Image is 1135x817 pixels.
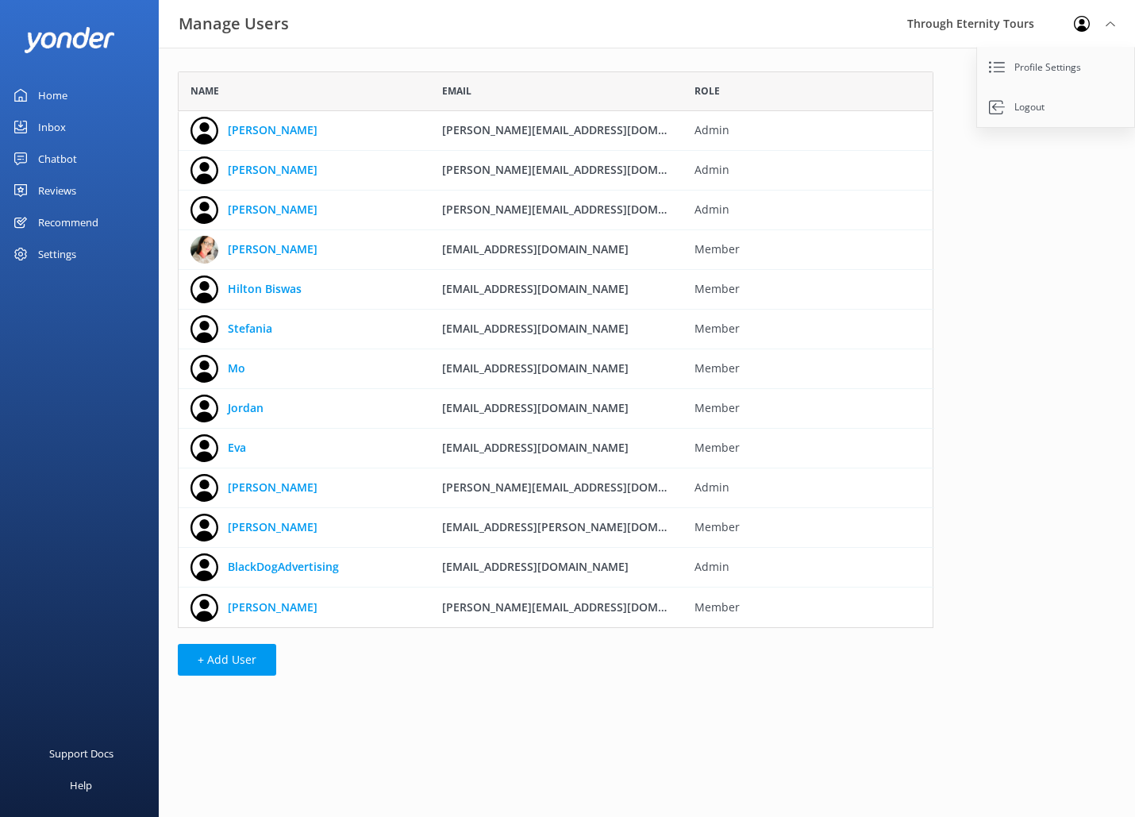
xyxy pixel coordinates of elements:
[24,27,115,53] img: yonder-white-logo.png
[178,111,933,627] div: grid
[179,11,289,37] h3: Manage Users
[442,241,629,256] span: [EMAIL_ADDRESS][DOMAIN_NAME]
[178,644,276,676] button: + Add User
[38,111,66,143] div: Inbox
[190,83,219,98] span: Name
[228,439,246,457] a: Eva
[694,320,922,337] span: Member
[694,439,922,457] span: Member
[228,201,317,218] a: [PERSON_NAME]
[442,559,629,574] span: [EMAIL_ADDRESS][DOMAIN_NAME]
[228,518,317,536] a: [PERSON_NAME]
[442,162,718,177] span: [PERSON_NAME][EMAIL_ADDRESS][DOMAIN_NAME]
[694,399,922,417] span: Member
[38,238,76,270] div: Settings
[442,400,629,415] span: [EMAIL_ADDRESS][DOMAIN_NAME]
[38,143,77,175] div: Chatbot
[694,83,720,98] span: Role
[228,320,272,337] a: Stefania
[442,281,629,296] span: [EMAIL_ADDRESS][DOMAIN_NAME]
[228,479,317,496] a: [PERSON_NAME]
[694,518,922,536] span: Member
[38,175,76,206] div: Reviews
[442,480,718,495] span: [PERSON_NAME][EMAIL_ADDRESS][DOMAIN_NAME]
[694,360,922,377] span: Member
[694,201,922,218] span: Admin
[228,360,245,377] a: Mo
[442,440,629,455] span: [EMAIL_ADDRESS][DOMAIN_NAME]
[38,79,67,111] div: Home
[442,122,718,137] span: [PERSON_NAME][EMAIL_ADDRESS][DOMAIN_NAME]
[228,280,302,298] a: Hilton Biswas
[442,360,629,376] span: [EMAIL_ADDRESS][DOMAIN_NAME]
[49,738,113,769] div: Support Docs
[228,599,317,616] a: [PERSON_NAME]
[38,206,98,238] div: Recommend
[228,241,317,258] a: [PERSON_NAME]
[694,161,922,179] span: Admin
[70,769,92,801] div: Help
[442,519,718,534] span: [EMAIL_ADDRESS][PERSON_NAME][DOMAIN_NAME]
[694,121,922,139] span: Admin
[228,558,339,576] a: BlackDogAdvertising
[442,83,471,98] span: Email
[442,321,629,336] span: [EMAIL_ADDRESS][DOMAIN_NAME]
[694,241,922,258] span: Member
[442,202,718,217] span: [PERSON_NAME][EMAIL_ADDRESS][DOMAIN_NAME]
[694,280,922,298] span: Member
[694,599,922,616] span: Member
[228,121,317,139] a: [PERSON_NAME]
[228,161,317,179] a: [PERSON_NAME]
[442,599,718,615] span: [PERSON_NAME][EMAIL_ADDRESS][DOMAIN_NAME]
[694,479,922,496] span: Admin
[694,558,922,576] span: Admin
[190,236,218,264] img: 725-1750973867.jpg
[228,399,264,417] a: Jordan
